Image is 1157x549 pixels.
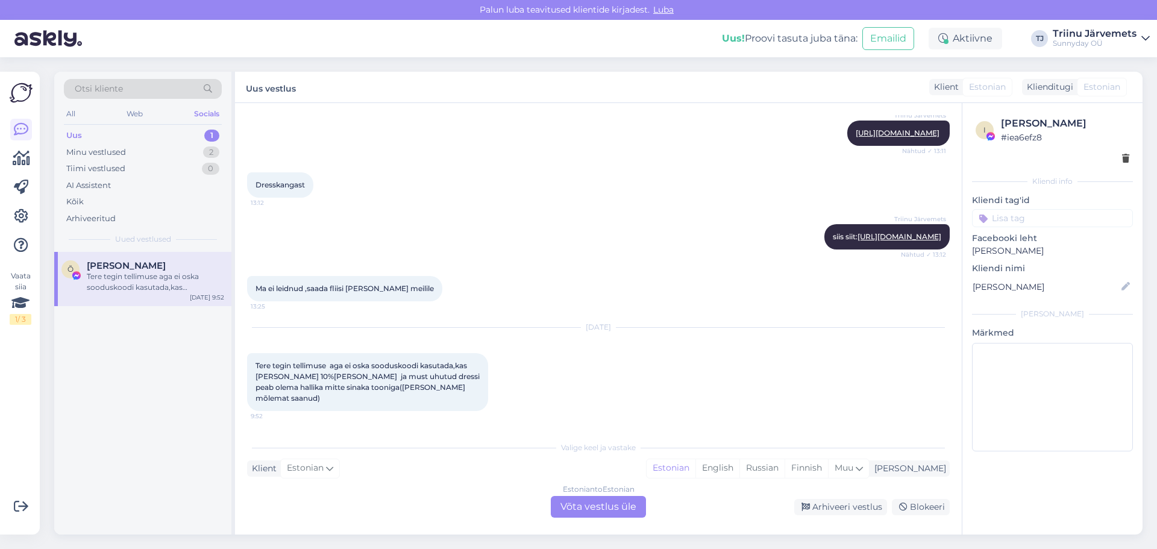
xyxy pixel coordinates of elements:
[204,130,219,142] div: 1
[972,232,1133,245] p: Facebooki leht
[10,81,33,104] img: Askly Logo
[190,293,224,302] div: [DATE] 9:52
[256,361,483,403] span: Tere tegin tellimuse aga ei oska sooduskoodi kasutada,kas [PERSON_NAME] 10%[PERSON_NAME] ja must ...
[647,459,695,477] div: Estonian
[247,322,950,333] div: [DATE]
[794,499,887,515] div: Arhiveeri vestlus
[66,146,126,158] div: Minu vestlused
[695,459,739,477] div: English
[66,180,111,192] div: AI Assistent
[973,280,1119,293] input: Lisa nimi
[192,106,222,122] div: Socials
[892,499,950,515] div: Blokeeri
[862,27,914,50] button: Emailid
[972,209,1133,227] input: Lisa tag
[972,262,1133,275] p: Kliendi nimi
[246,79,296,95] label: Uus vestlus
[75,83,123,95] span: Otsi kliente
[203,146,219,158] div: 2
[124,106,145,122] div: Web
[251,412,296,421] span: 9:52
[67,265,74,274] span: Õ
[972,194,1133,207] p: Kliendi tag'id
[64,106,78,122] div: All
[66,163,125,175] div: Tiimi vestlused
[551,496,646,518] div: Võta vestlus üle
[1053,29,1137,39] div: Triinu Järvemets
[901,146,946,155] span: Nähtud ✓ 13:11
[256,284,434,293] span: Ma ei leidnud ,saada fliisi [PERSON_NAME] meilile
[202,163,219,175] div: 0
[983,125,986,134] span: i
[251,302,296,311] span: 13:25
[251,198,296,207] span: 13:12
[10,314,31,325] div: 1 / 3
[247,462,277,475] div: Klient
[870,462,946,475] div: [PERSON_NAME]
[1022,81,1073,93] div: Klienditugi
[972,327,1133,339] p: Märkmed
[1053,29,1150,48] a: Triinu JärvemetsSunnyday OÜ
[87,260,166,271] span: Õie Pärlin
[901,250,946,259] span: Nähtud ✓ 13:12
[929,81,959,93] div: Klient
[1001,116,1129,131] div: [PERSON_NAME]
[739,459,785,477] div: Russian
[785,459,828,477] div: Finnish
[856,128,939,137] a: [URL][DOMAIN_NAME]
[1083,81,1120,93] span: Estonian
[256,180,305,189] span: Dresskangast
[1053,39,1137,48] div: Sunnyday OÜ
[1001,131,1129,144] div: # iea6efz8
[87,271,224,293] div: Tere tegin tellimuse aga ei oska sooduskoodi kasutada,kas [PERSON_NAME] 10%[PERSON_NAME] ja must ...
[247,442,950,453] div: Valige keel ja vastake
[66,213,116,225] div: Arhiveeritud
[833,232,941,241] span: siis siit:
[858,232,941,241] a: [URL][DOMAIN_NAME]
[972,309,1133,319] div: [PERSON_NAME]
[287,462,324,475] span: Estonian
[972,245,1133,257] p: [PERSON_NAME]
[972,176,1133,187] div: Kliendi info
[835,462,853,473] span: Muu
[66,130,82,142] div: Uus
[722,33,745,44] b: Uus!
[115,234,171,245] span: Uued vestlused
[66,196,84,208] div: Kõik
[650,4,677,15] span: Luba
[894,111,946,120] span: Triinu Järvemets
[10,271,31,325] div: Vaata siia
[722,31,858,46] div: Proovi tasuta juba täna:
[929,28,1002,49] div: Aktiivne
[894,215,946,224] span: Triinu Järvemets
[969,81,1006,93] span: Estonian
[563,484,635,495] div: Estonian to Estonian
[1031,30,1048,47] div: TJ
